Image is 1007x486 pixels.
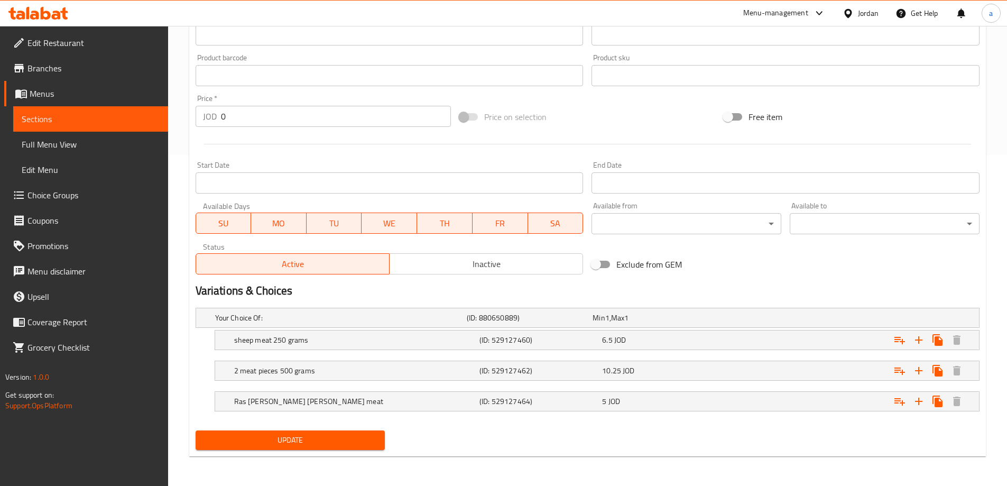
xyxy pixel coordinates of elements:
[790,213,980,234] div: ​
[215,331,979,350] div: Expand
[890,331,909,350] button: Add choice group
[4,30,168,56] a: Edit Restaurant
[467,313,588,323] h5: (ID: 880650889)
[4,284,168,309] a: Upsell
[4,335,168,360] a: Grocery Checklist
[221,106,451,127] input: Please enter price
[477,216,524,231] span: FR
[255,216,302,231] span: MO
[27,341,160,354] span: Grocery Checklist
[234,396,475,407] h5: Ras [PERSON_NAME] [PERSON_NAME] meat
[27,316,160,328] span: Coverage Report
[5,370,31,384] span: Version:
[234,335,475,345] h5: sheep meat 250 grams
[196,430,385,450] button: Update
[743,7,808,20] div: Menu-management
[215,361,979,380] div: Expand
[592,213,781,234] div: ​
[4,259,168,284] a: Menu disclaimer
[196,283,980,299] h2: Variations & Choices
[4,233,168,259] a: Promotions
[608,395,620,408] span: JOD
[196,308,979,327] div: Expand
[611,311,624,325] span: Max
[27,62,160,75] span: Branches
[4,309,168,335] a: Coverage Report
[22,113,160,125] span: Sections
[196,253,390,274] button: Active
[593,311,605,325] span: Min
[890,361,909,380] button: Add choice group
[602,333,612,347] span: 6.5
[624,311,629,325] span: 1
[928,392,947,411] button: Clone new choice
[623,364,634,378] span: JOD
[311,216,358,231] span: TU
[479,335,598,345] h5: (ID: 529127460)
[5,388,54,402] span: Get support on:
[479,365,598,376] h5: (ID: 529127462)
[13,132,168,157] a: Full Menu View
[203,110,217,123] p: JOD
[479,396,598,407] h5: (ID: 529127464)
[592,65,980,86] input: Please enter product sku
[928,361,947,380] button: Clone new choice
[602,395,606,408] span: 5
[417,213,473,234] button: TH
[528,213,584,234] button: SA
[196,65,584,86] input: Please enter product barcode
[4,81,168,106] a: Menus
[4,208,168,233] a: Coupons
[27,189,160,201] span: Choice Groups
[200,256,385,272] span: Active
[33,370,49,384] span: 1.0.0
[22,163,160,176] span: Edit Menu
[27,240,160,252] span: Promotions
[366,216,413,231] span: WE
[928,331,947,350] button: Clone new choice
[394,256,579,272] span: Inactive
[251,213,307,234] button: MO
[27,214,160,227] span: Coupons
[4,56,168,81] a: Branches
[307,213,362,234] button: TU
[27,290,160,303] span: Upsell
[947,361,966,380] button: Delete 2 meat pieces 500 grams
[602,364,621,378] span: 10.25
[947,392,966,411] button: Delete Ras Asfour Veal meat
[484,111,547,123] span: Price on selection
[13,106,168,132] a: Sections
[389,253,583,274] button: Inactive
[890,392,909,411] button: Add choice group
[196,213,252,234] button: SU
[27,36,160,49] span: Edit Restaurant
[473,213,528,234] button: FR
[749,111,782,123] span: Free item
[30,87,160,100] span: Menus
[13,157,168,182] a: Edit Menu
[215,392,979,411] div: Expand
[858,7,879,19] div: Jordan
[616,258,682,271] span: Exclude from GEM
[947,331,966,350] button: Delete sheep meat 250 grams
[909,361,928,380] button: Add new choice
[909,331,928,350] button: Add new choice
[27,265,160,278] span: Menu disclaimer
[200,216,247,231] span: SU
[5,399,72,412] a: Support.OpsPlatform
[362,213,417,234] button: WE
[215,313,463,323] h5: Your Choice Of:
[204,434,377,447] span: Update
[532,216,579,231] span: SA
[989,7,993,19] span: a
[421,216,468,231] span: TH
[909,392,928,411] button: Add new choice
[22,138,160,151] span: Full Menu View
[605,311,609,325] span: 1
[4,182,168,208] a: Choice Groups
[593,313,714,323] div: ,
[234,365,475,376] h5: 2 meat pieces 500 grams
[614,333,626,347] span: JOD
